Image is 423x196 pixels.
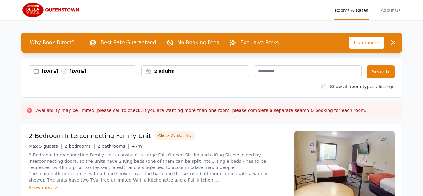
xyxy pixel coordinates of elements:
[64,144,95,149] span: 2 bedrooms |
[155,131,195,140] button: Check Availability
[97,144,129,149] span: 2 bathrooms |
[29,184,287,191] div: Show more >
[29,152,287,183] p: 2 Bedroom Interconnecting Family Units consist of a Large Full-Kitchen Studio and a King Studio j...
[330,84,394,89] label: Show all room types / listings
[21,3,82,18] img: Bella Vista Queenstown
[367,65,395,78] button: Search
[29,144,62,149] span: Max 5 guests |
[101,39,156,46] p: Best Rate Guaranteed
[178,39,219,46] p: No Booking Fees
[42,68,136,74] div: [DATE] [DATE]
[240,39,279,46] p: Exclusive Perks
[36,107,367,114] h3: Availability may be limited, please call to check. If you are wanting more than one room, please ...
[132,144,144,149] span: 47m²
[29,131,151,140] h3: 2 Bedroom Interconnecting Family Unit
[349,37,384,49] span: Learn more
[142,68,249,74] div: 2 adults
[25,36,80,49] span: Why Book Direct?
